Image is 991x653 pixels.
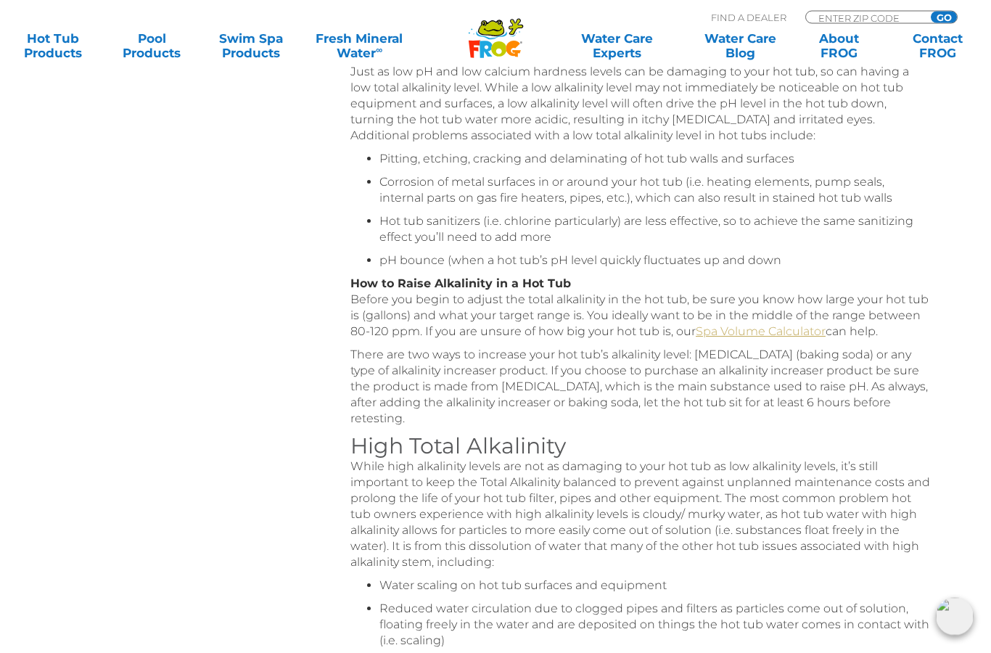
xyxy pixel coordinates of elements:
li: Pitting, etching, cracking and delaminating of hot tub walls and surfaces [379,152,931,168]
li: Hot tub sanitizers (i.e. chlorine particularly) are less effective, so to achieve the same saniti... [379,214,931,246]
a: Swim SpaProducts [213,31,289,60]
input: Zip Code Form [817,12,915,24]
a: ContactFROG [900,31,976,60]
a: Hot TubProducts [15,31,91,60]
li: Water scaling on hot tub surfaces and equipment [379,578,931,594]
a: Fresh MineralWater∞ [311,31,408,60]
p: Find A Dealer [711,11,786,24]
p: Just as low pH and low calcium hardness levels can be damaging to your hot tub, so can having a l... [350,65,931,144]
a: Water CareExperts [554,31,679,60]
p: There are two ways to increase your hot tub’s alkalinity level: [MEDICAL_DATA] (baking soda) or a... [350,348,931,427]
p: While high alkalinity levels are not as damaging to your hot tub as low alkalinity levels, it’s s... [350,459,931,571]
strong: How to Raise Alkalinity in a Hot Tub [350,277,571,291]
li: pH bounce (when a hot tub’s pH level quickly fluctuates up and down [379,253,931,269]
a: Water CareBlog [702,31,778,60]
h3: High Total Alkalinity [350,435,931,459]
a: AboutFROG [801,31,878,60]
img: openIcon [936,598,974,636]
li: Corrosion of metal surfaces in or around your hot tub (i.e. heating elements, pump seals, interna... [379,175,931,207]
sup: ∞ [376,44,382,55]
a: Spa Volume Calculator [696,325,826,339]
p: Before you begin to adjust the total alkalinity in the hot tub, be sure you know how large your h... [350,276,931,340]
input: GO [931,12,957,23]
li: Reduced water circulation due to clogged pipes and filters as particles come out of solution, flo... [379,601,931,649]
a: PoolProducts [113,31,190,60]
